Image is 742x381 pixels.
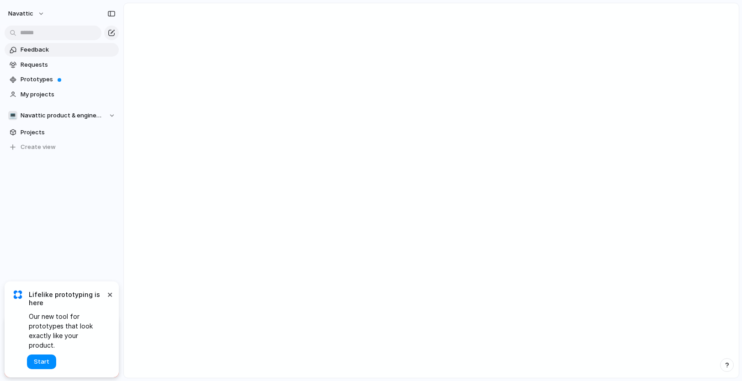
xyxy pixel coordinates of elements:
span: My projects [21,90,116,99]
a: My projects [5,88,119,101]
a: Feedback [5,43,119,57]
button: Create view [5,140,119,154]
button: navattic [4,6,49,21]
span: navattic [8,9,33,18]
span: Prototypes [21,75,116,84]
span: Create view [21,143,56,152]
div: 💻 [8,111,17,120]
span: Navattic product & engineering [21,111,104,120]
a: Requests [5,58,119,72]
span: Projects [21,128,116,137]
span: Requests [21,60,116,69]
a: Prototypes [5,73,119,86]
button: Start [27,355,56,369]
button: Dismiss [104,289,115,300]
span: Lifelike prototyping is here [29,291,105,307]
button: 💻Navattic product & engineering [5,109,119,122]
span: Our new tool for prototypes that look exactly like your product. [29,312,105,350]
span: Start [34,357,49,366]
span: Feedback [21,45,116,54]
a: Projects [5,126,119,139]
